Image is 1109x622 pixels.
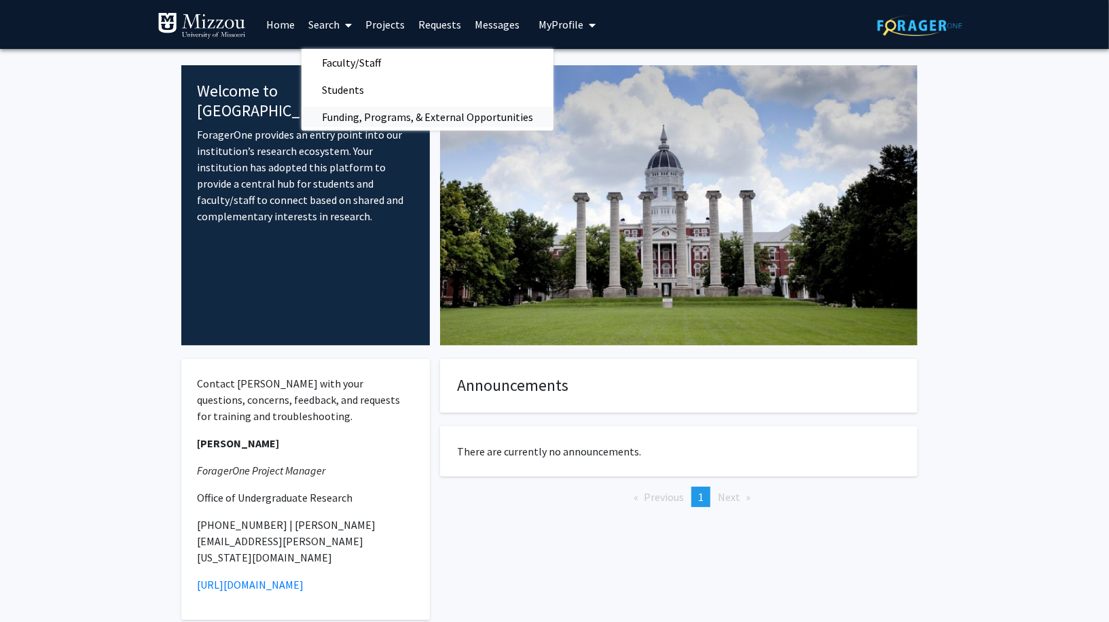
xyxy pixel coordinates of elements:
a: Funding, Programs, & External Opportunities [302,107,553,127]
a: [URL][DOMAIN_NAME] [198,578,304,591]
ul: Pagination [440,487,917,507]
span: Previous [644,490,684,504]
a: Faculty/Staff [302,52,553,73]
img: ForagerOne Logo [877,15,962,36]
img: Cover Image [440,65,917,345]
strong: [PERSON_NAME] [198,436,280,450]
p: There are currently no announcements. [457,443,901,460]
a: Messages [468,1,526,48]
em: ForagerOne Project Manager [198,464,326,477]
p: Contact [PERSON_NAME] with your questions, concerns, feedback, and requests for training and trou... [198,375,414,424]
a: Home [259,1,302,48]
p: Office of Undergraduate Research [198,489,414,506]
h4: Welcome to [GEOGRAPHIC_DATA] [198,82,414,121]
span: Faculty/Staff [302,49,401,76]
span: 1 [698,490,704,504]
a: Projects [359,1,412,48]
span: My Profile [539,18,584,31]
span: Next [718,490,740,504]
a: Requests [412,1,468,48]
p: ForagerOne provides an entry point into our institution’s research ecosystem. Your institution ha... [198,126,414,224]
p: [PHONE_NUMBER] | [PERSON_NAME][EMAIL_ADDRESS][PERSON_NAME][US_STATE][DOMAIN_NAME] [198,517,414,566]
iframe: Chat [10,561,58,612]
h4: Announcements [457,376,901,396]
img: University of Missouri Logo [158,12,246,39]
span: Students [302,76,384,103]
span: Funding, Programs, & External Opportunities [302,103,553,131]
a: Students [302,80,553,100]
a: Search [302,1,359,48]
